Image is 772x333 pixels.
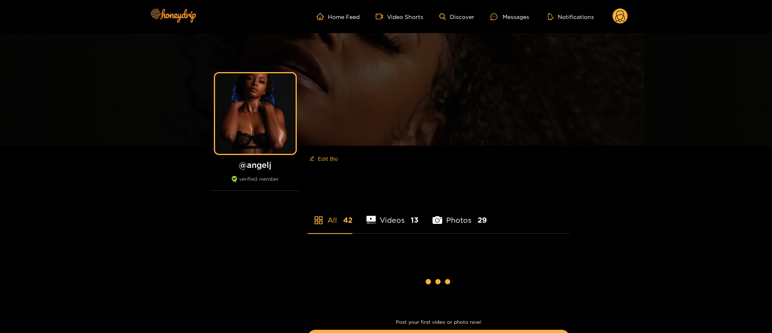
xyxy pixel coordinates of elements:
button: Notifications [545,12,596,21]
a: Video Shorts [376,13,423,20]
span: 42 [343,215,352,225]
li: Photos [433,197,487,233]
span: 29 [478,215,487,225]
span: appstore [314,215,323,225]
li: All [308,197,352,233]
span: video-camera [376,13,387,20]
span: home [317,13,328,20]
li: Videos [366,197,419,233]
button: editEdit Bio [308,152,339,165]
div: Messages [491,12,529,21]
div: verified member [211,176,300,191]
span: 13 [411,215,418,225]
a: Home Feed [317,13,360,20]
span: Edit Bio [318,155,338,163]
p: Post your first video or photo now! [308,319,569,325]
a: Discover [439,13,474,20]
h1: @ angelj [211,160,300,170]
span: edit [309,156,315,162]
